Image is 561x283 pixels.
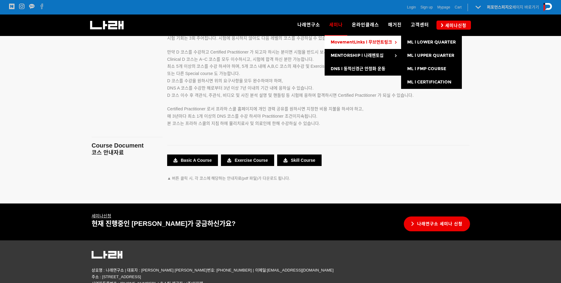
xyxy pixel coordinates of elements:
span: 고객센터 [411,22,429,28]
strong: 퍼포먼스피지오 [487,5,512,9]
span: ML l LOWER QUARTER [407,40,456,45]
a: 나래연구소 [293,15,325,36]
span: 지속됩니다. [297,114,317,119]
a: 온라인클래스 [347,15,384,36]
span: 만약 D 코스를 수강하고 Certified Practitioner 가 되고자 하시는 분이면 시험을 반드시 보셔야 합니다. [167,50,346,54]
a: ML l LOWER QUARTER [401,36,462,49]
a: 세미나 [92,213,103,218]
a: Basic A Course [167,155,218,166]
span: MovementLinks l 무브먼트링크 [331,40,392,45]
a: 세미나신청 [436,21,471,29]
span: 최소 5개 이상의 코스를 수강 하셔야 하며, 5개 코스 내에 A,B,C 코스의 재수강 및 Exercise course, Pediatric course, [167,64,375,69]
span: ML l UPPER QUARTER [407,53,454,58]
a: Login [407,4,416,10]
span: DNS l 동적신경근 안정화 운동 [331,66,385,71]
u: 신청 [92,213,111,218]
span: ▲ 버튼 클릭 시, 각 코스에 해당하는 안내자료(pdf 파일)가 다운로드 됩니다. [167,176,290,181]
span: Course Document [92,142,144,149]
span: MENTORSHIP l 나래멘토십 [331,53,384,58]
p: 상호명 : 나래연구소 | 대표자 : [PERSON_NAME] [PERSON_NAME]번호: [PHONE_NUMBER] | 이메일:[EMAIL_ADDRESS][DOMAIN_NA... [92,267,469,280]
a: Cart [455,4,462,10]
span: DNS A 코스를 수강한 해로부터 3년 이상 7년 이내의 기간 내에 응하실 수 있습니다. [167,86,313,90]
a: MENTORSHIP l 나래멘토십 [325,49,401,62]
a: 고객센터 [406,15,433,36]
span: 매 3년마다 최소 1개 이상의 DNS 코스를 수강 하셔야 Practitioner 조건이 [167,114,297,119]
span: 세미나신청 [443,22,466,28]
a: Sign up [420,4,433,10]
span: 세미나 [329,20,343,30]
span: 온라인클래스 [352,22,379,28]
span: 본 코스는 프라하 스쿨의 지침 하에 물리치료사 및 의료인에 한해 수강하실 수 있습니다. [167,121,320,126]
span: 매거진 [388,22,402,28]
a: DNS l 동적신경근 안정화 운동 [325,62,401,76]
span: ML l CERTIFICATION [407,80,451,85]
a: 매거진 [384,15,406,36]
a: MovementLinks l 무브먼트링크 [325,36,401,49]
a: Mypage [437,4,450,10]
img: 5c63318082161.png [92,251,122,259]
a: 세미나 [325,15,347,36]
a: ML l CERTIFICATION [401,76,462,89]
a: 나래연구소 세미나 신청 [404,216,470,231]
span: ML l FMP COURSE [407,66,446,71]
span: 현재 진행중인 [PERSON_NAME]가 궁금하신가요? [92,220,235,227]
span: D 코스 이수 후 객관식, 주관식, 비디오 및 사진 분석 설명 및 핸들링 등 시험에 응하여 합격하시면 Certified Practitioner 가 되실 수 있습니다. [167,93,413,98]
a: Skill Course [277,155,322,166]
a: ML l FMP COURSE [401,62,462,76]
a: 퍼포먼스피지오페이지 바로가기 [487,5,539,9]
span: D 코스를 수강을 원하시면 위의 요구사항을 모두 완수하여야 하며, [167,78,283,83]
a: ML l UPPER QUARTER [401,49,462,62]
span: 코스 안내자료 [92,150,124,156]
span: 나래연구소 [297,22,320,28]
span: Certified Practitioner 로서 프라하 스쿨 홈페이지에 개인 경력 공유를 원하시면 지정한 비용 지불을 하셔야 하고, [167,106,363,111]
span: 시험 기회는 3회 주어집니다. 시험에 응시하지 않아도 다음 레벨의 코스를 수강하실 수 있습니다. [167,36,335,41]
span: 또는 다른 Special course 도 가능합니다. [167,71,240,76]
span: Clinical D 코스는 A~C 코스를 모두 이수하시고, 시험에 합격 하신 분만 가능합니다. [167,57,313,62]
a: Exercise Course [221,155,274,166]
